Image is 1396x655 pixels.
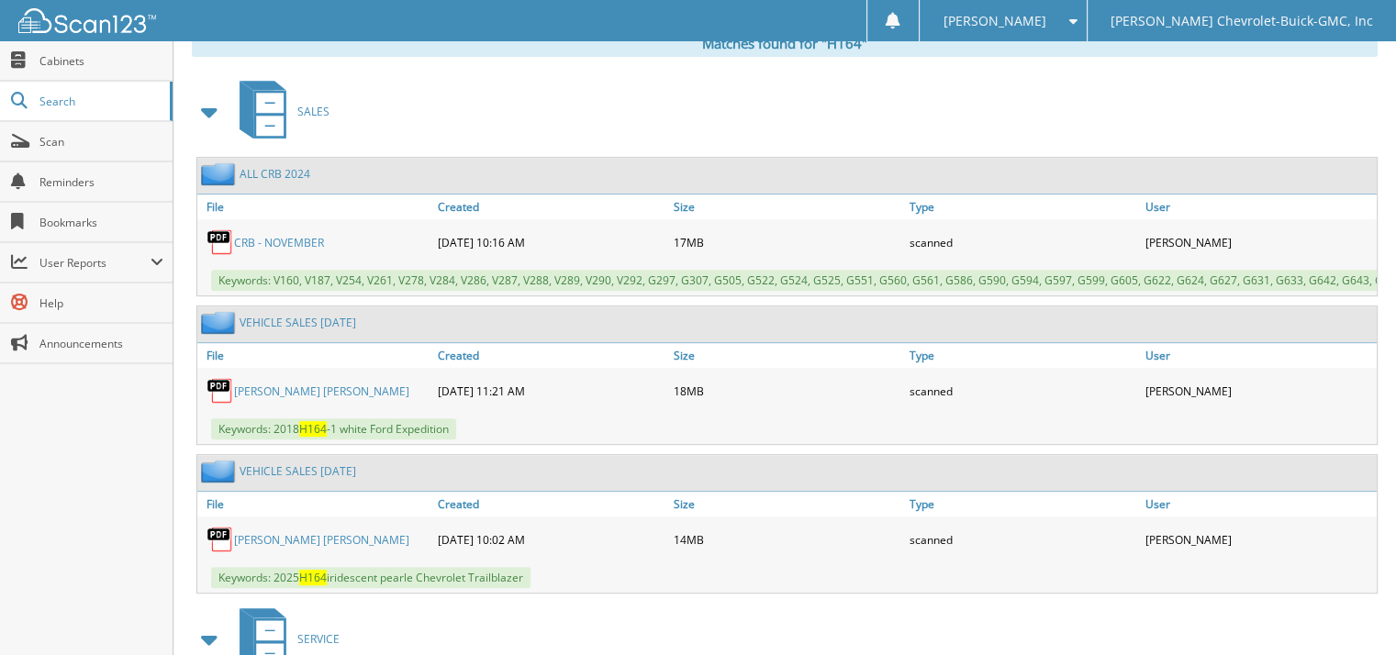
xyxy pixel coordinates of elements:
a: File [197,343,433,368]
a: User [1141,343,1377,368]
span: Reminders [39,174,163,190]
span: Keywords: 2018 -1 white Ford Expedition [211,418,456,439]
a: Type [905,194,1141,219]
a: SALES [229,75,329,148]
div: scanned [905,372,1141,409]
span: Announcements [39,336,163,351]
div: [PERSON_NAME] [1141,224,1377,261]
span: Cabinets [39,53,163,69]
span: [PERSON_NAME] [943,16,1045,27]
div: scanned [905,224,1141,261]
img: folder2.png [201,311,240,334]
span: H164 [299,570,327,585]
span: Scan [39,134,163,150]
img: scan123-logo-white.svg [18,8,156,33]
div: 14MB [669,521,905,558]
span: [PERSON_NAME] Chevrolet-Buick-GMC, Inc [1111,16,1373,27]
div: [PERSON_NAME] [1141,372,1377,409]
img: PDF.png [207,526,234,553]
a: Created [433,343,669,368]
a: Created [433,194,669,219]
img: PDF.png [207,377,234,405]
a: Size [669,343,905,368]
a: VEHICLE SALES [DATE] [240,463,356,479]
div: [PERSON_NAME] [1141,521,1377,558]
a: Size [669,194,905,219]
span: Help [39,295,163,311]
span: Bookmarks [39,215,163,230]
span: User Reports [39,255,151,271]
a: File [197,194,433,219]
div: Matches found for "H164" [192,29,1378,57]
span: SERVICE [297,631,340,647]
div: scanned [905,521,1141,558]
a: Size [669,492,905,516]
a: CRB - NOVEMBER [234,235,324,250]
a: [PERSON_NAME] [PERSON_NAME] [234,383,409,399]
a: ALL CRB 2024 [240,166,310,182]
div: [DATE] 10:02 AM [433,521,669,558]
a: Created [433,492,669,516]
img: folder2.png [201,460,240,483]
span: SALES [297,104,329,119]
div: 18MB [669,372,905,409]
div: 17MB [669,224,905,261]
span: Keywords: 2025 iridescent pearle Chevrolet Trailblazer [211,567,530,588]
a: File [197,492,433,516]
iframe: Chat Widget [1304,567,1396,655]
a: Type [905,343,1141,368]
a: VEHICLE SALES [DATE] [240,315,356,330]
img: PDF.png [207,228,234,256]
span: H164 [299,421,327,437]
div: [DATE] 11:21 AM [433,372,669,409]
a: [PERSON_NAME] [PERSON_NAME] [234,532,409,548]
a: User [1141,194,1377,219]
div: [DATE] 10:16 AM [433,224,669,261]
span: Search [39,94,161,109]
img: folder2.png [201,162,240,185]
a: Type [905,492,1141,516]
a: User [1141,492,1377,516]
